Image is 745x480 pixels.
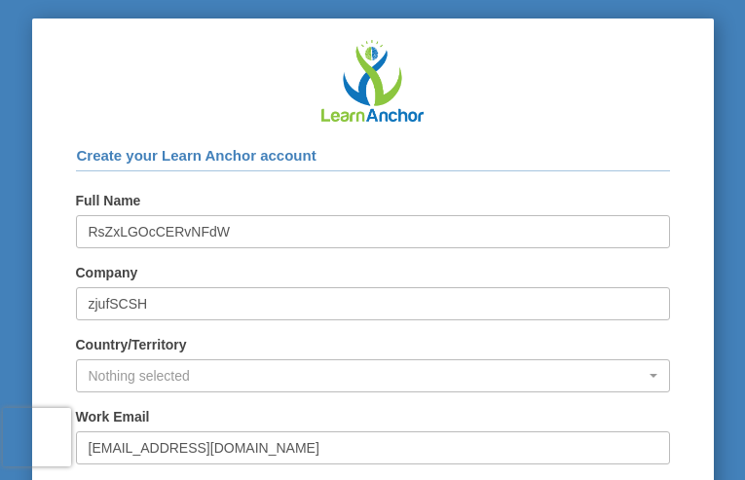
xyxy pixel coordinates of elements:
[321,40,424,121] img: Learn Anchor
[89,366,646,386] div: Nothing selected
[76,191,141,210] label: Full Name
[76,335,187,354] label: Country/Territory
[76,263,138,282] label: Company
[76,141,670,172] h4: Create your Learn Anchor account
[663,402,726,461] iframe: chat widget
[3,408,252,466] iframe: reCAPTCHA
[76,407,150,426] label: Work Email
[76,359,670,392] button: Nothing selected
